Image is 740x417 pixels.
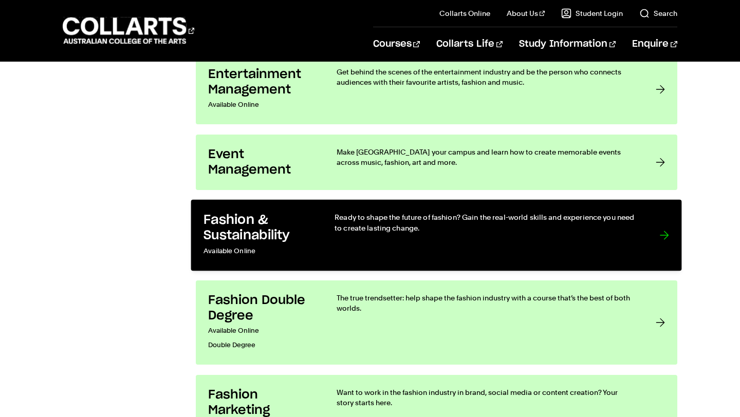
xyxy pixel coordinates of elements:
[337,387,635,408] p: Want to work in the fashion industry in brand, social media or content creation? Your story start...
[63,16,194,45] div: Go to homepage
[208,98,316,112] p: Available Online
[519,27,616,61] a: Study Information
[561,8,623,18] a: Student Login
[208,293,316,324] h3: Fashion Double Degree
[337,293,635,313] p: The true trendsetter: help shape the fashion industry with a course that’s the best of both worlds.
[337,147,635,167] p: Make [GEOGRAPHIC_DATA] your campus and learn how to create memorable events across music, fashion...
[208,67,316,98] h3: Entertainment Management
[507,8,545,18] a: About Us
[191,200,682,271] a: Fashion & Sustainability Available Online Ready to shape the future of fashion? Gain the real-wor...
[632,27,677,61] a: Enquire
[335,212,639,233] p: Ready to shape the future of fashion? Gain the real-world skills and experience you need to creat...
[204,244,314,259] p: Available Online
[337,67,635,87] p: Get behind the scenes of the entertainment industry and be the person who connects audiences with...
[208,338,316,352] p: Double Degree
[373,27,420,61] a: Courses
[639,8,677,18] a: Search
[196,280,677,365] a: Fashion Double Degree Available OnlineDouble Degree The true trendsetter: help shape the fashion ...
[208,324,316,338] p: Available Online
[196,54,677,124] a: Entertainment Management Available Online Get behind the scenes of the entertainment industry and...
[439,8,490,18] a: Collarts Online
[208,147,316,178] h3: Event Management
[204,212,314,243] h3: Fashion & Sustainability
[436,27,503,61] a: Collarts Life
[196,135,677,190] a: Event Management Make [GEOGRAPHIC_DATA] your campus and learn how to create memorable events acro...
